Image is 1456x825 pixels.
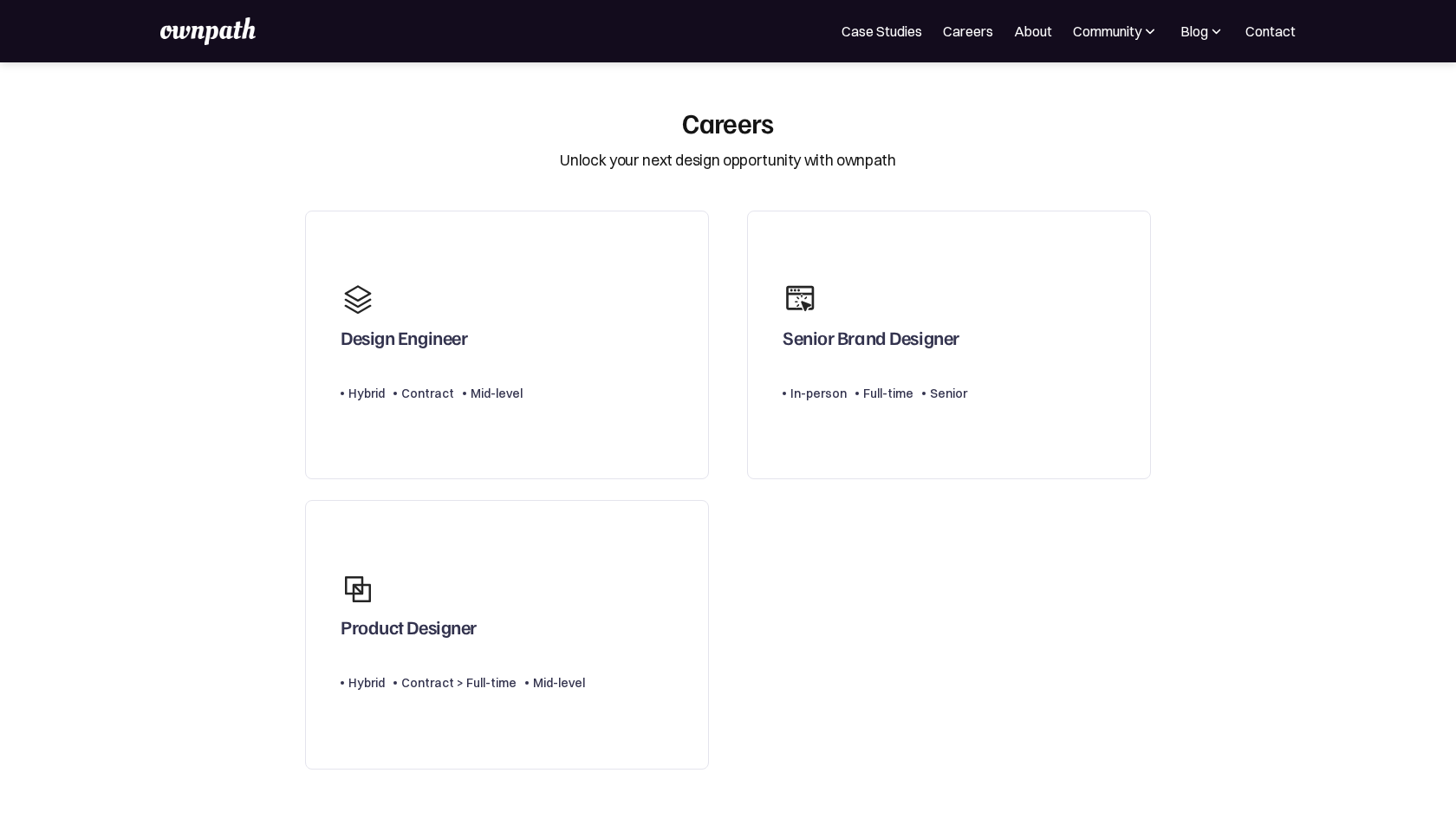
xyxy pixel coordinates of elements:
[341,326,467,357] div: Design Engineer
[305,500,709,770] a: Product DesignerHybridContract > Full-timeMid-level
[842,21,922,42] a: Case Studies
[401,383,454,404] div: Contract
[1014,21,1052,42] a: About
[1180,21,1225,42] div: Blog
[783,326,959,357] div: Senior Brand Designer
[348,672,385,693] div: Hybrid
[471,383,523,404] div: Mid-level
[747,211,1151,480] a: Senior Brand DesignerIn-personFull-timeSenior
[305,211,709,480] a: Design EngineerHybridContractMid-level
[1073,21,1159,42] div: Community
[1073,21,1141,42] div: Community
[560,149,895,172] div: Unlock your next design opportunity with ownpath
[682,106,774,139] div: Careers
[341,615,477,646] div: Product Designer
[401,672,517,693] div: Contract > Full-time
[1245,21,1296,42] a: Contact
[790,383,847,404] div: In-person
[863,383,913,404] div: Full-time
[348,383,385,404] div: Hybrid
[533,672,585,693] div: Mid-level
[1180,21,1208,42] div: Blog
[943,21,993,42] a: Careers
[930,383,967,404] div: Senior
